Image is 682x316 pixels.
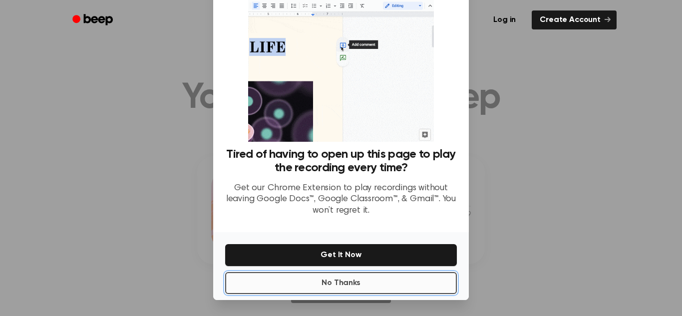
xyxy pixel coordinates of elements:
button: Get It Now [225,244,457,266]
p: Get our Chrome Extension to play recordings without leaving Google Docs™, Google Classroom™, & Gm... [225,183,457,217]
a: Log in [483,8,526,31]
a: Beep [65,10,122,30]
a: Create Account [532,10,617,29]
button: No Thanks [225,272,457,294]
h3: Tired of having to open up this page to play the recording every time? [225,148,457,175]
